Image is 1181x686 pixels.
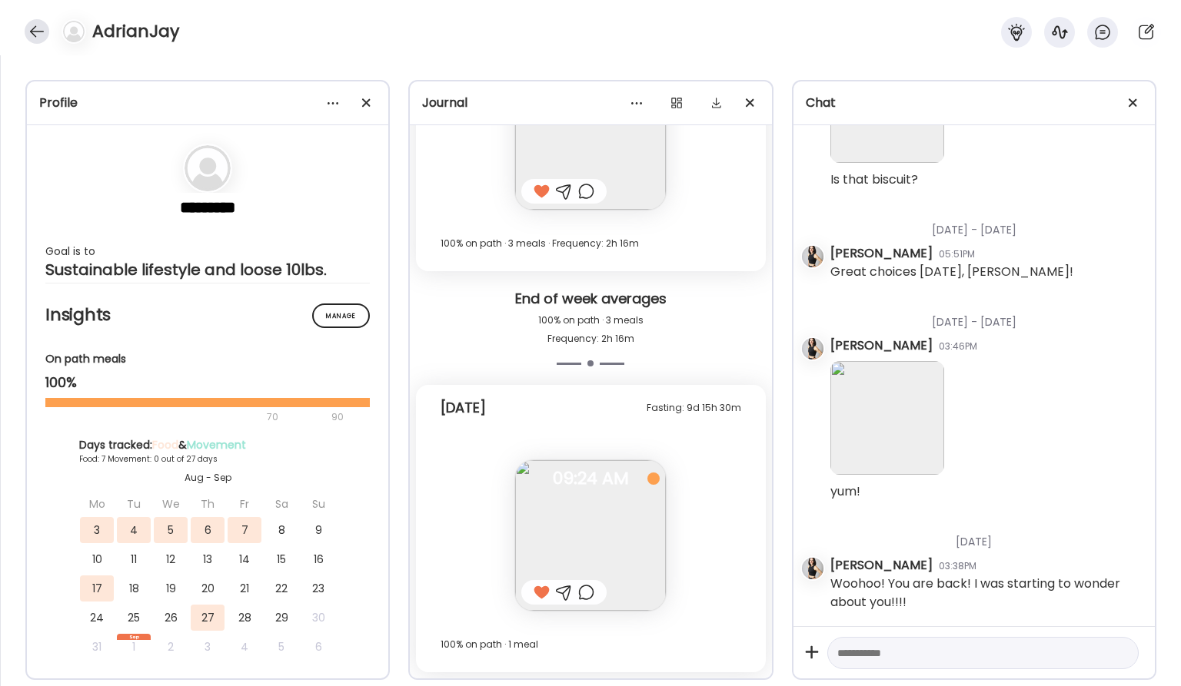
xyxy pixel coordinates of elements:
[301,491,335,517] div: Su
[117,634,151,640] div: Sep
[187,437,246,452] span: Movement
[79,453,336,465] div: Food: 7 Movement: 0 out of 27 days
[830,515,1143,556] div: [DATE]
[80,575,114,601] div: 17
[191,634,225,660] div: 3
[117,517,151,543] div: 4
[39,94,376,112] div: Profile
[228,634,261,660] div: 4
[441,399,486,417] div: [DATE]
[264,634,298,660] div: 5
[45,373,370,392] div: 100%
[228,517,261,543] div: 7
[330,408,345,426] div: 90
[154,634,188,660] div: 2
[301,605,335,631] div: 30
[152,437,178,452] span: Food
[80,546,114,572] div: 10
[264,605,298,631] div: 29
[802,338,823,360] img: avatars%2FK2Bu7Xo6AVSGXUm5XQ7fc9gyUPu1
[191,491,225,517] div: Th
[830,263,1073,281] div: Great choices [DATE], [PERSON_NAME]!
[117,491,151,517] div: Tu
[80,634,114,660] div: 31
[939,340,977,353] div: 03:46PM
[92,19,179,44] h4: AdrianJay
[802,558,823,579] img: avatars%2FK2Bu7Xo6AVSGXUm5XQ7fc9gyUPu1
[830,575,1143,611] div: Woohoo! You are back! I was starting to wonder about you!!!!
[191,605,225,631] div: 27
[515,460,666,611] img: images%2FvKBlXzq35hcVvM4ynsPSvBUNQlD3%2FvXHD48q95s99wNACJ3Ev%2FALYC4d0CZPRMpNiqg6TX_240
[422,94,759,112] div: Journal
[154,491,188,517] div: We
[228,605,261,631] div: 28
[228,575,261,601] div: 21
[647,399,741,417] div: Fasting: 9d 15h 30m
[154,575,188,601] div: 19
[515,59,666,210] img: images%2FvKBlXzq35hcVvM4ynsPSvBUNQlD3%2FjKPw0duwA6Q85v4FtaBx%2FLRRkXNbAT5LY6WKDNlk8_240
[830,336,933,355] div: [PERSON_NAME]
[45,242,370,260] div: Goal is to
[441,234,740,253] div: 100% on path · 3 meals · Frequency: 2h 16m
[79,471,336,485] div: Aug - Sep
[830,171,918,189] div: Is that biscuit?
[185,145,231,191] img: bg-avatar-default.svg
[45,303,370,326] h2: Insights
[264,546,298,572] div: 15
[117,575,151,601] div: 18
[422,311,759,348] div: 100% on path · 3 meals Frequency: 2h 16m
[802,246,823,267] img: avatars%2FK2Bu7Xo6AVSGXUm5XQ7fc9gyUPu1
[830,244,933,263] div: [PERSON_NAME]
[301,634,335,660] div: 6
[191,517,225,543] div: 6
[45,408,327,426] div: 70
[154,546,188,572] div: 12
[80,605,114,631] div: 24
[939,247,975,261] div: 05:51PM
[301,546,335,572] div: 16
[939,559,976,573] div: 03:38PM
[228,546,261,572] div: 14
[45,260,370,279] div: Sustainable lifestyle and loose 10lbs.
[806,94,1143,112] div: Chat
[63,21,85,42] img: bg-avatar-default.svg
[117,546,151,572] div: 11
[228,491,261,517] div: Fr
[264,575,298,601] div: 22
[830,204,1143,244] div: [DATE] - [DATE]
[117,634,151,660] div: 1
[45,351,370,367] div: On path meals
[191,575,225,601] div: 20
[301,517,335,543] div: 9
[80,517,114,543] div: 3
[422,290,759,311] div: End of week averages
[191,546,225,572] div: 13
[80,491,114,517] div: Mo
[515,472,666,486] span: 09:24 AM
[830,361,944,475] img: images%2FvKBlXzq35hcVvM4ynsPSvBUNQlD3%2FYk8kGdBCUQHwXmovU18o%2FzO9lgfktNaYPc3QeU3nL_240
[79,437,336,453] div: Days tracked: &
[312,303,370,328] div: Manage
[264,491,298,517] div: Sa
[830,482,860,501] div: yum!
[264,517,298,543] div: 8
[830,296,1143,336] div: [DATE] - [DATE]
[301,575,335,601] div: 23
[154,605,188,631] div: 26
[830,556,933,575] div: [PERSON_NAME]
[117,605,151,631] div: 25
[154,517,188,543] div: 5
[441,635,740,654] div: 100% on path · 1 meal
